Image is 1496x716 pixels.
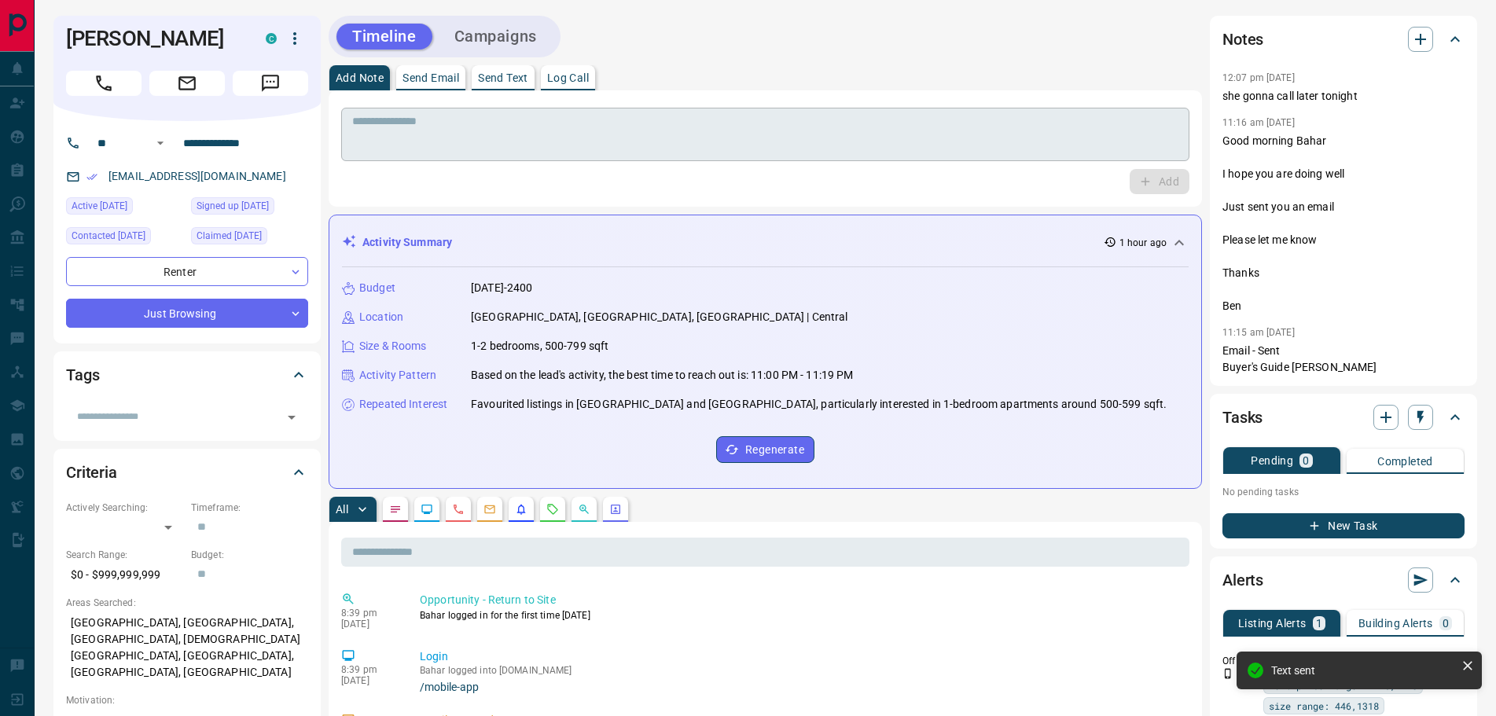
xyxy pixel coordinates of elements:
p: Budget [359,280,395,296]
p: [DATE] [341,619,396,630]
button: Campaigns [439,24,553,50]
p: Good morning Bahar I hope you are doing well Just sent you an email Please let me know Thanks Ben [1222,133,1465,314]
p: she gonna call later tonight [1222,88,1465,105]
p: [DATE] [341,675,396,686]
span: Active [DATE] [72,198,127,214]
span: Claimed [DATE] [197,228,262,244]
div: Tasks [1222,398,1465,436]
svg: Opportunities [578,503,590,516]
p: Send Text [478,72,528,83]
p: Off [1222,654,1254,668]
p: Bahar logged into [DOMAIN_NAME] [420,665,1183,676]
p: Areas Searched: [66,596,308,610]
p: All [336,504,348,515]
p: 12:07 pm [DATE] [1222,72,1295,83]
p: Building Alerts [1358,618,1433,629]
span: Signed up [DATE] [197,198,269,214]
p: 1 hour ago [1119,236,1167,250]
p: $0 - $999,999,999 [66,562,183,588]
div: Tue Mar 19 2024 [191,197,308,219]
h2: Tasks [1222,405,1263,430]
p: Email - Sent Buyer's Guide [PERSON_NAME] [1222,343,1465,376]
p: 0 [1443,618,1449,629]
p: Location [359,309,403,325]
p: Favourited listings in [GEOGRAPHIC_DATA] and [GEOGRAPHIC_DATA], particularly interested in 1-bedr... [471,396,1167,413]
p: 0 [1303,455,1309,466]
p: 11:15 am [DATE] [1222,327,1295,338]
p: No pending tasks [1222,480,1465,504]
svg: Calls [452,503,465,516]
h1: [PERSON_NAME] [66,26,242,51]
p: 8:39 pm [341,608,396,619]
div: Criteria [66,453,308,491]
p: Log Call [547,72,589,83]
span: Message [233,71,308,96]
div: Alerts [1222,561,1465,599]
p: [DATE]-2400 [471,280,532,296]
button: Open [151,134,170,152]
div: Sun Aug 10 2025 [66,197,183,219]
p: Repeated Interest [359,396,447,413]
button: Timeline [336,24,432,50]
button: Open [281,406,303,428]
p: Login [420,648,1183,665]
p: Add Note [336,72,384,83]
p: Search Range: [66,548,183,562]
p: [GEOGRAPHIC_DATA], [GEOGRAPHIC_DATA], [GEOGRAPHIC_DATA] | Central [471,309,848,325]
p: Opportunity - Return to Site [420,592,1183,608]
p: Pending [1251,455,1293,466]
button: New Task [1222,513,1465,538]
div: Notes [1222,20,1465,58]
p: Bahar logged in for the first time [DATE] [420,608,1183,622]
p: Size & Rooms [359,338,427,354]
p: Budget: [191,548,308,562]
svg: Email Verified [86,171,97,182]
p: Based on the lead's activity, the best time to reach out is: 11:00 PM - 11:19 PM [471,367,854,384]
h2: Criteria [66,460,117,485]
span: size range: 446,1318 [1269,698,1379,714]
p: 1-2 bedrooms, 500-799 sqft [471,338,608,354]
p: Motivation: [66,693,308,707]
div: Just Browsing [66,299,308,328]
p: 11:16 am [DATE] [1222,117,1295,128]
div: Activity Summary1 hour ago [342,228,1189,257]
p: 1 [1316,618,1322,629]
h2: Alerts [1222,567,1263,593]
svg: Emails [483,503,496,516]
div: condos.ca [266,33,277,44]
p: Activity Pattern [359,367,436,384]
p: [GEOGRAPHIC_DATA], [GEOGRAPHIC_DATA], [GEOGRAPHIC_DATA], [DEMOGRAPHIC_DATA][GEOGRAPHIC_DATA], [GE... [66,610,308,685]
a: /mobile-app [420,681,1183,693]
p: Send Email [402,72,459,83]
a: [EMAIL_ADDRESS][DOMAIN_NAME] [108,170,286,182]
h2: Tags [66,362,99,387]
svg: Agent Actions [609,503,622,516]
div: Wed Mar 27 2024 [66,227,183,249]
p: Listing Alerts [1238,618,1307,629]
h2: Notes [1222,27,1263,52]
span: Contacted [DATE] [72,228,145,244]
span: Call [66,71,142,96]
div: Text sent [1271,664,1455,677]
span: Email [149,71,225,96]
p: 8:39 pm [341,664,396,675]
svg: Requests [546,503,559,516]
svg: Notes [389,503,402,516]
svg: Lead Browsing Activity [421,503,433,516]
p: Activity Summary [362,234,452,251]
p: Completed [1377,456,1433,467]
p: Actively Searching: [66,501,183,515]
div: Renter [66,257,308,286]
svg: Push Notification Only [1222,668,1233,679]
div: Thu Mar 21 2024 [191,227,308,249]
div: Tags [66,356,308,394]
svg: Listing Alerts [515,503,527,516]
p: Timeframe: [191,501,308,515]
button: Regenerate [716,436,814,463]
